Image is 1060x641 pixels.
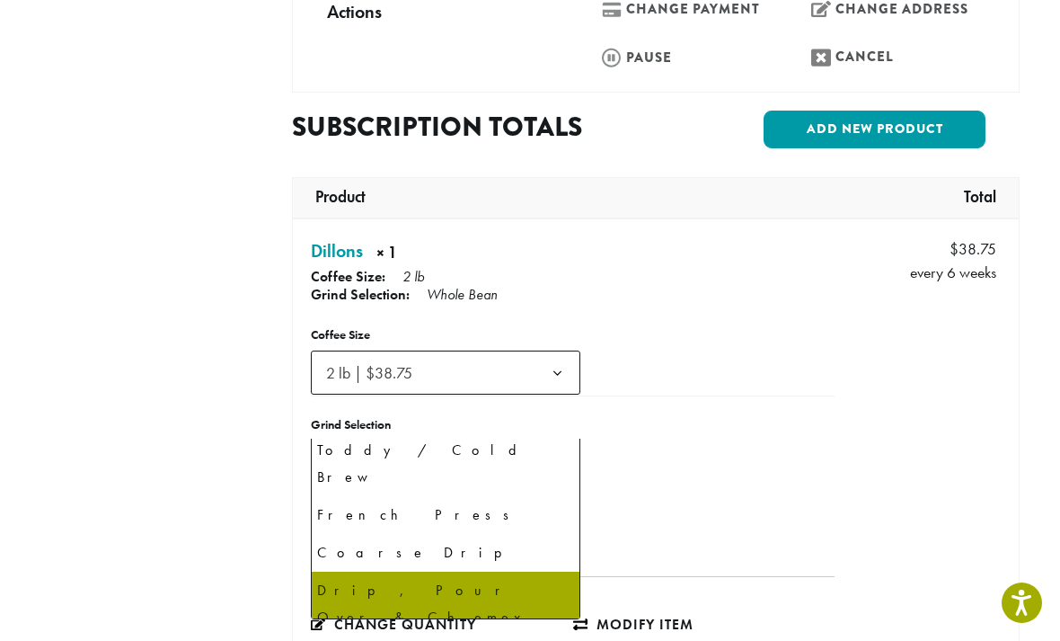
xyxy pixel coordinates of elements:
[312,534,579,572] li: Coarse Drip
[297,178,375,218] th: Product
[783,38,985,76] a: Cancel
[950,239,958,259] span: $
[311,324,513,346] label: Coffee Size
[312,572,579,637] li: Drip, Pour Over & Chemex
[839,219,1019,289] td: every 6 weeks
[376,241,534,269] strong: × 1
[312,432,579,496] li: Toddy / Cold Brew
[292,111,641,143] h2: Subscription totals
[319,355,430,390] span: 2 lb | $38.75
[950,237,996,261] span: 38.75
[311,267,385,286] strong: Coffee Size:
[311,237,363,264] a: Dillons
[574,38,775,76] a: Pause
[311,285,410,304] strong: Grind Selection:
[764,111,985,148] a: Add new product
[402,267,424,286] p: 2 lb
[311,414,513,436] label: Grind Selection
[427,285,498,304] p: Whole Bean
[311,351,580,395] span: 2 lb | $38.75
[955,178,1014,218] th: Total
[312,496,579,534] li: French Press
